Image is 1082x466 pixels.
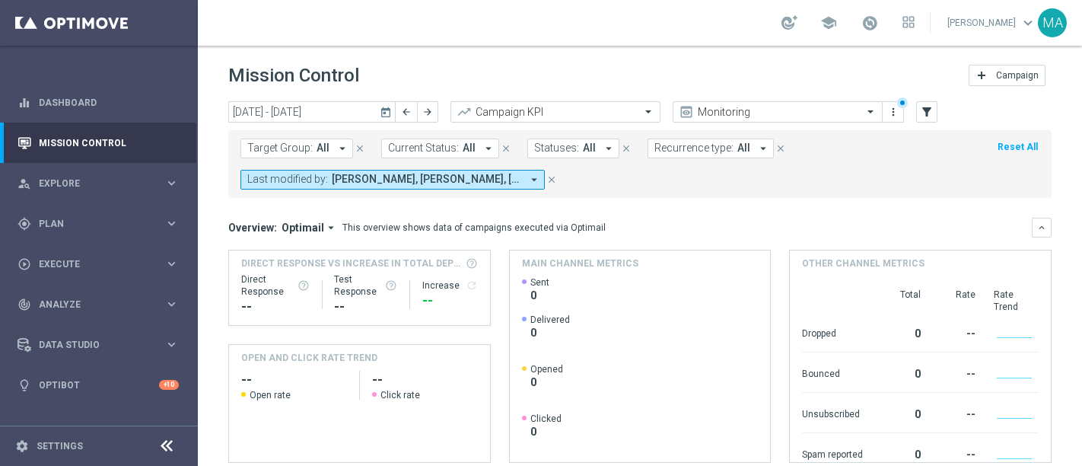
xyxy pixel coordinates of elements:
[164,297,179,311] i: keyboard_arrow_right
[342,221,606,235] div: This overview shows data of campaigns executed via Optimail
[466,279,478,292] button: refresh
[39,260,164,269] span: Execute
[380,389,420,401] span: Click rate
[164,257,179,271] i: keyboard_arrow_right
[164,176,179,190] i: keyboard_arrow_right
[881,320,921,344] div: 0
[897,97,908,108] div: There are unsaved changes
[530,326,570,340] span: 0
[501,143,511,154] i: close
[355,143,365,154] i: close
[39,179,164,188] span: Explore
[396,101,417,123] button: arrow_back
[673,101,883,123] ng-select: Monitoring
[996,70,1039,81] span: Campaign
[1020,14,1036,31] span: keyboard_arrow_down
[756,142,770,155] i: arrow_drop_down
[18,96,31,110] i: equalizer
[583,142,596,155] span: All
[228,65,359,87] h1: Mission Control
[545,171,559,188] button: close
[17,218,180,230] button: gps_fixed Plan keyboard_arrow_right
[417,101,438,123] button: arrow_forward
[530,375,563,389] span: 0
[18,217,164,231] div: Plan
[241,298,310,316] div: --
[546,174,557,185] i: close
[530,413,562,425] span: Clicked
[916,101,937,123] button: filter_alt
[18,378,31,392] i: lightbulb
[18,257,164,271] div: Execute
[240,170,545,190] button: Last modified by: [PERSON_NAME], [PERSON_NAME], [PERSON_NAME], [PERSON_NAME] arrow_drop_down
[18,123,179,163] div: Mission Control
[240,139,353,158] button: Target Group: All arrow_drop_down
[372,371,478,389] h2: --
[422,107,433,117] i: arrow_forward
[820,14,837,31] span: school
[241,257,461,270] span: Direct Response VS Increase In Total Deposit Amount
[939,360,975,385] div: --
[946,11,1038,34] a: [PERSON_NAME]keyboard_arrow_down
[277,221,342,235] button: Optimail arrow_drop_down
[334,298,397,316] div: --
[457,104,472,120] i: trending_up
[996,139,1039,155] button: Reset All
[499,140,513,157] button: close
[527,139,619,158] button: Statuses: All arrow_drop_down
[241,371,347,389] h2: --
[775,143,786,154] i: close
[802,441,863,465] div: Spam reported
[881,360,921,385] div: 0
[881,401,921,425] div: 0
[15,439,29,453] i: settings
[654,142,734,155] span: Recurrence type:
[648,139,774,158] button: Recurrence type: All arrow_drop_down
[37,442,83,451] a: Settings
[530,314,570,326] span: Delivered
[802,257,924,270] h4: Other channel metrics
[353,140,367,157] button: close
[247,142,313,155] span: Target Group:
[802,360,863,385] div: Bounced
[381,139,499,158] button: Current Status: All arrow_drop_down
[241,273,310,298] div: Direct Response
[17,137,180,149] button: Mission Control
[975,69,988,81] i: add
[939,441,975,465] div: --
[802,401,863,425] div: Unsubscribed
[1036,222,1047,233] i: keyboard_arrow_down
[17,97,180,109] div: equalizer Dashboard
[17,258,180,270] button: play_circle_outline Execute keyboard_arrow_right
[450,101,660,123] ng-select: Campaign KPI
[463,142,476,155] span: All
[18,257,31,271] i: play_circle_outline
[527,173,541,187] i: arrow_drop_down
[1032,218,1052,238] button: keyboard_arrow_down
[228,221,277,235] h3: Overview:
[336,142,349,155] i: arrow_drop_down
[17,298,180,311] button: track_changes Analyze keyboard_arrow_right
[39,82,179,123] a: Dashboard
[887,106,899,118] i: more_vert
[18,82,179,123] div: Dashboard
[802,320,863,344] div: Dropped
[332,173,521,186] span: Letizia Di Mola Marco Ardizzi Rossana De Angelis
[164,216,179,231] i: keyboard_arrow_right
[17,339,180,351] button: Data Studio keyboard_arrow_right
[39,300,164,309] span: Analyze
[39,123,179,163] a: Mission Control
[17,177,180,190] button: person_search Explore keyboard_arrow_right
[920,105,934,119] i: filter_alt
[679,104,694,120] i: preview
[317,142,329,155] span: All
[969,65,1045,86] button: add Campaign
[774,140,788,157] button: close
[17,379,180,391] div: lightbulb Optibot +10
[401,107,412,117] i: arrow_back
[18,365,179,405] div: Optibot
